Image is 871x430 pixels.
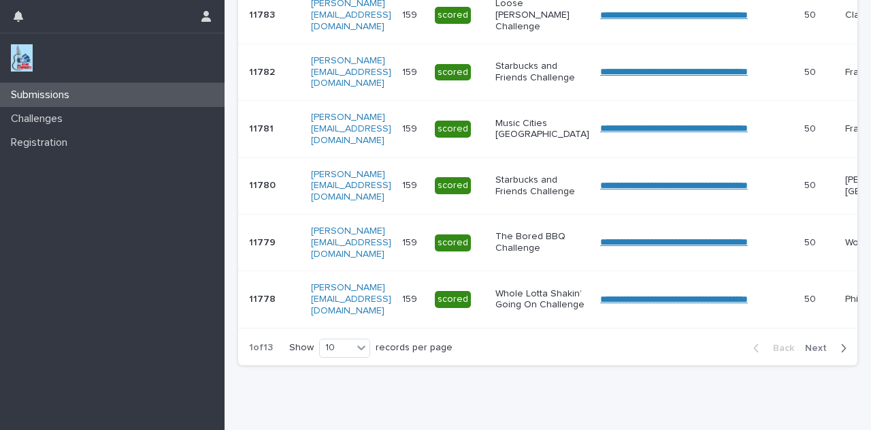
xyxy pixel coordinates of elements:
[435,291,471,308] div: scored
[804,7,819,21] p: 50
[742,342,800,354] button: Back
[435,7,471,24] div: scored
[805,343,835,353] span: Next
[5,89,80,102] p: Submissions
[249,7,278,21] p: 11783
[804,121,819,135] p: 50
[249,177,278,191] p: 11780
[804,64,819,78] p: 50
[249,291,278,305] p: 11778
[249,64,278,78] p: 11782
[495,288,589,311] p: Whole Lotta Shakin’ Going On Challenge
[11,44,33,72] img: jxsLJbdS1eYBI7rVAS4p
[5,136,78,149] p: Registration
[495,231,589,254] p: The Bored BBQ Challenge
[402,177,420,191] p: 159
[249,234,278,249] p: 11779
[289,342,314,354] p: Show
[311,283,391,316] a: [PERSON_NAME][EMAIL_ADDRESS][DOMAIN_NAME]
[800,342,857,354] button: Next
[495,174,589,198] p: Starbucks and Friends Challenge
[804,291,819,305] p: 50
[402,7,420,21] p: 159
[435,177,471,194] div: scored
[249,121,276,135] p: 11781
[435,121,471,138] div: scored
[311,56,391,89] a: [PERSON_NAME][EMAIL_ADDRESS][DOMAIN_NAME]
[402,234,420,249] p: 159
[311,112,391,145] a: [PERSON_NAME][EMAIL_ADDRESS][DOMAIN_NAME]
[311,226,391,259] a: [PERSON_NAME][EMAIL_ADDRESS][DOMAIN_NAME]
[238,331,284,365] p: 1 of 13
[402,64,420,78] p: 159
[435,64,471,81] div: scored
[495,118,589,141] p: Music Cities [GEOGRAPHIC_DATA]
[765,343,794,353] span: Back
[435,234,471,251] div: scored
[320,341,352,355] div: 10
[376,342,453,354] p: records per page
[402,121,420,135] p: 159
[804,177,819,191] p: 50
[402,291,420,305] p: 159
[495,61,589,84] p: Starbucks and Friends Challenge
[311,170,391,202] a: [PERSON_NAME][EMAIL_ADDRESS][DOMAIN_NAME]
[5,112,73,125] p: Challenges
[804,234,819,249] p: 50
